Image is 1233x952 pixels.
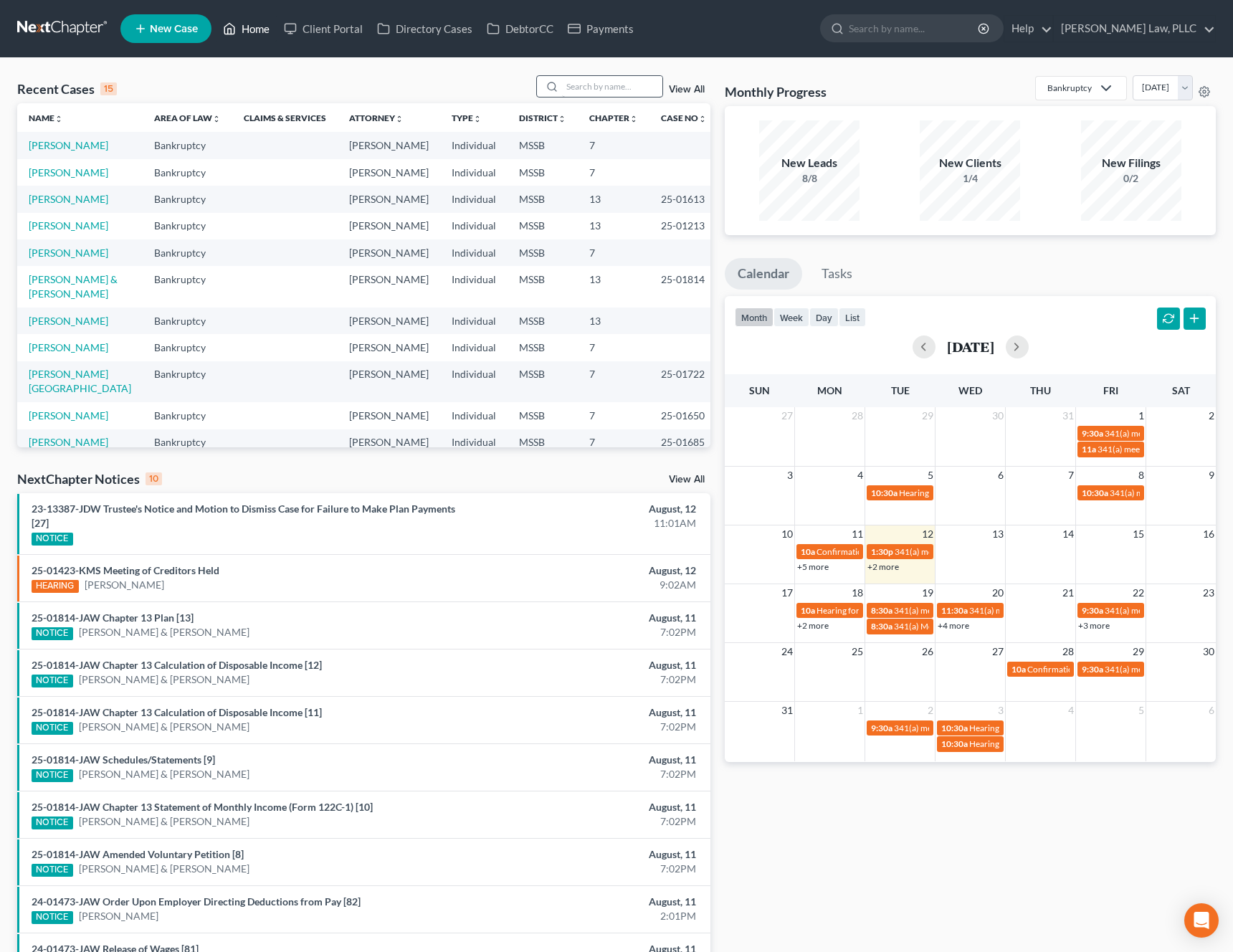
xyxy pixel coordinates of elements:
a: [PERSON_NAME] & [PERSON_NAME] [79,767,249,781]
span: Confirmation hearing for [PERSON_NAME] [817,546,979,557]
span: 6 [1207,702,1216,719]
span: 2 [926,702,935,719]
a: +3 more [1078,620,1110,631]
div: Open Intercom Messenger [1184,903,1219,938]
a: [PERSON_NAME] [29,193,108,205]
a: 25-01814-JAW Chapter 13 Calculation of Disposable Income [12] [32,659,322,671]
span: 8:30a [871,621,892,632]
span: 28 [1061,643,1075,660]
div: New Leads [759,155,860,171]
span: 14 [1061,525,1075,543]
input: Search by name... [849,15,980,42]
div: HEARING [32,580,79,593]
div: 10 [146,472,162,485]
a: [PERSON_NAME] Law, PLLC [1054,16,1215,42]
h2: [DATE] [947,339,994,354]
i: unfold_more [698,115,707,123]
div: NOTICE [32,911,73,924]
td: Bankruptcy [143,266,232,307]
i: unfold_more [473,115,482,123]
td: Individual [440,334,508,361]
div: New Clients [920,155,1020,171]
span: Wed [958,384,982,396]
div: August, 11 [484,847,696,862]
span: 10a [801,605,815,616]
a: 25-01814-JAW Chapter 13 Calculation of Disposable Income [11] [32,706,322,718]
span: 9 [1207,467,1216,484]
td: MSSB [508,402,578,429]
td: 25-01722 [649,361,718,402]
td: Bankruptcy [143,308,232,334]
i: unfold_more [629,115,638,123]
div: 11:01AM [484,516,696,530]
span: Confirmation hearing for [PERSON_NAME] [1027,664,1190,675]
span: 3 [786,467,794,484]
td: Bankruptcy [143,334,232,361]
span: 10:30a [1082,487,1108,498]
td: MSSB [508,361,578,402]
div: August, 11 [484,658,696,672]
span: 5 [926,467,935,484]
td: [PERSON_NAME] [338,239,440,266]
a: +4 more [938,620,969,631]
span: 28 [850,407,865,424]
a: [PERSON_NAME] [79,909,158,923]
div: 1/4 [920,171,1020,186]
td: [PERSON_NAME] [338,334,440,361]
a: [PERSON_NAME] [29,219,108,232]
div: NOTICE [32,675,73,687]
div: Recent Cases [17,80,117,97]
a: [PERSON_NAME] & [PERSON_NAME] [79,862,249,876]
span: Thu [1030,384,1051,396]
a: [PERSON_NAME] [29,436,108,448]
a: Attorneyunfold_more [349,113,404,123]
td: Bankruptcy [143,132,232,158]
a: [PERSON_NAME] [85,578,164,592]
span: 10a [801,546,815,557]
span: 1:30p [871,546,893,557]
div: 7:02PM [484,767,696,781]
a: [PERSON_NAME][GEOGRAPHIC_DATA] [29,368,131,394]
td: Individual [440,186,508,212]
span: 15 [1131,525,1146,543]
span: 24 [780,643,794,660]
td: Bankruptcy [143,429,232,456]
a: Districtunfold_more [519,113,566,123]
span: Hearing for [PERSON_NAME] [969,738,1081,749]
td: 7 [578,402,649,429]
td: [PERSON_NAME] [338,159,440,186]
span: 30 [1201,643,1216,660]
i: unfold_more [54,115,63,123]
span: 12 [920,525,935,543]
td: Bankruptcy [143,213,232,239]
div: 7:02PM [484,814,696,829]
span: 5 [1137,702,1146,719]
span: 9:30a [1082,605,1103,616]
div: August, 11 [484,800,696,814]
a: View All [669,475,705,485]
td: 7 [578,429,649,456]
span: 23 [1201,584,1216,601]
a: [PERSON_NAME] & [PERSON_NAME] [79,814,249,829]
a: [PERSON_NAME] [29,247,108,259]
span: Hearing for [PERSON_NAME] [817,605,928,616]
span: 27 [780,407,794,424]
a: +2 more [797,620,829,631]
button: week [773,308,809,327]
td: MSSB [508,266,578,307]
div: August, 12 [484,563,696,578]
td: Individual [440,132,508,158]
div: August, 11 [484,895,696,909]
span: 19 [920,584,935,601]
span: 341(a) meeting for [PERSON_NAME] [895,546,1033,557]
div: August, 11 [484,705,696,720]
a: Chapterunfold_more [589,113,638,123]
span: 2 [1207,407,1216,424]
td: MSSB [508,429,578,456]
td: Bankruptcy [143,239,232,266]
a: Payments [561,16,641,42]
span: 21 [1061,584,1075,601]
div: NOTICE [32,817,73,829]
a: 25-01814-JAW Amended Voluntary Petition [8] [32,848,244,860]
td: [PERSON_NAME] [338,361,440,402]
